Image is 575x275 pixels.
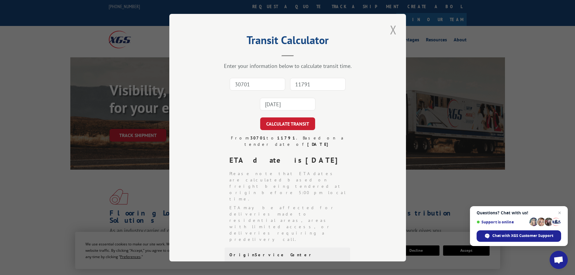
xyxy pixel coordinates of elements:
div: Origin Service Center [229,252,345,257]
span: Chat with XGS Customer Support [492,233,553,238]
strong: 30701 [250,135,267,141]
li: Please note that ETA dates are calculated based on freight being tendered at origin before 5:00 p... [229,171,351,202]
button: CALCULATE TRANSIT [260,117,315,130]
div: Enter your information below to calculate transit time. [200,62,376,69]
button: Close modal [388,21,398,38]
div: ETA date is [229,155,351,166]
input: Origin Zip [230,78,285,91]
strong: 11791 [277,135,296,141]
div: From to . Based on a tender date of [225,135,351,148]
li: ETA may be affected for deliveries made to residential areas, areas with limited access, or deliv... [229,205,351,243]
strong: [DATE] [305,155,343,165]
span: Support is online [477,220,527,224]
span: Questions? Chat with us! [477,210,561,215]
span: Chat with XGS Customer Support [477,230,561,242]
h2: Transit Calculator [200,36,376,47]
input: Dest. Zip [290,78,346,91]
strong: [DATE] [307,142,331,147]
a: Open chat [550,251,568,269]
input: Tender Date [260,98,315,110]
